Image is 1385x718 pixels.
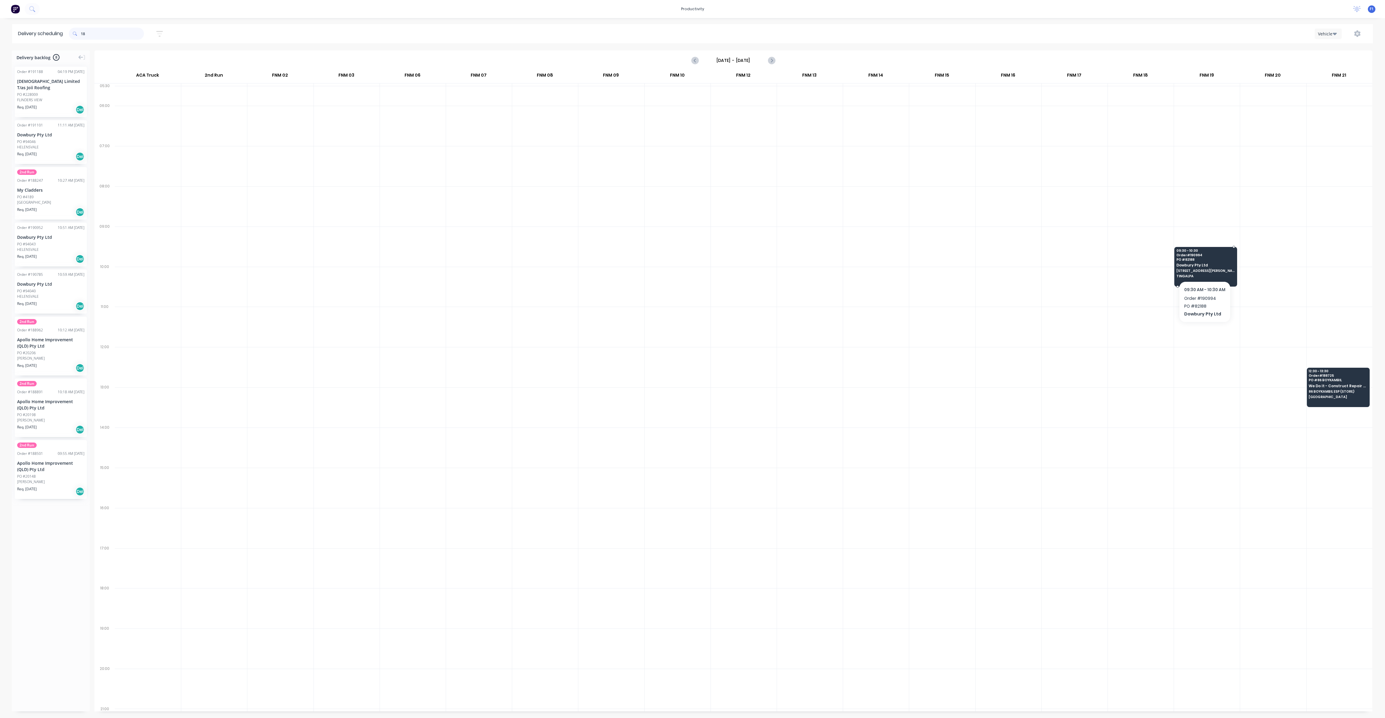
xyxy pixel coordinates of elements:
div: 05:30 [94,82,115,102]
span: TINGALPA [1176,274,1235,278]
div: 14:00 [94,424,115,464]
div: [PERSON_NAME] [17,356,84,361]
button: Vehicle [1315,29,1342,39]
div: Del [75,302,84,311]
div: 07:00 [94,142,115,183]
div: 20:00 [94,665,115,705]
div: Order # 191101 [17,123,43,128]
span: Order # 190994 [1176,253,1235,257]
div: 17:00 [94,545,115,585]
span: 2nd Run [17,443,37,448]
span: Req. [DATE] [17,151,37,157]
div: 10:18 AM [DATE] [58,389,84,395]
div: My Cladders [17,187,84,193]
div: Delivery scheduling [12,24,69,43]
span: Req. [DATE] [17,254,37,259]
div: FNM 21 [1306,70,1372,83]
div: FNM 06 [380,70,445,83]
div: PO #94040 [17,288,36,294]
div: FLINDERS VIEW [17,97,84,103]
div: Dowbury Pty Ltd [17,234,84,240]
div: Order # 188247 [17,178,43,183]
div: Order # 190952 [17,225,43,230]
div: [PERSON_NAME] [17,479,84,485]
div: 13:00 [94,384,115,424]
span: 2nd Run [17,319,37,324]
div: Dowbury Pty Ltd [17,132,84,138]
div: FNM 08 [512,70,578,83]
div: FNM 12 [711,70,776,83]
span: PO # 86 BOYKAMBIL [1309,378,1367,382]
div: Order # 188962 [17,327,43,333]
div: HELENSVALE [17,145,84,150]
div: Apollo Home Improvement (QLD) Pty Ltd [17,336,84,349]
div: Apollo Home Improvement (QLD) Pty Ltd [17,460,84,473]
span: [STREET_ADDRESS][PERSON_NAME] [1176,269,1235,272]
span: F1 [1370,6,1374,12]
div: FNM 07 [446,70,512,83]
div: PO #228009 [17,92,38,97]
div: FNM 09 [578,70,644,83]
span: We Do It - Construct Repair Maintain Pty Ltd [1309,384,1367,388]
img: Factory [11,5,20,14]
span: Req. [DATE] [17,301,37,306]
span: 86 BOYKAMBIL ESP (STORE) [1309,390,1367,393]
div: FNM 18 [1108,70,1173,83]
div: 10:59 AM [DATE] [58,272,84,277]
div: 12:00 [94,343,115,384]
div: Del [75,487,84,496]
div: Dowbury Pty Ltd [17,281,84,287]
span: Order # 188725 [1309,374,1367,377]
div: 21:00 [94,705,115,713]
div: Apollo Home Improvement (QLD) Pty Ltd [17,398,84,411]
div: FNM 14 [843,70,909,83]
div: PO #20206 [17,350,36,356]
span: Req. [DATE] [17,207,37,212]
span: Req. [DATE] [17,486,37,492]
div: Del [75,425,84,434]
span: 12:30 - 13:30 [1309,369,1367,373]
div: 08:00 [94,183,115,223]
span: Delivery backlog [17,54,50,61]
div: Order # 188501 [17,451,43,456]
div: FNM 13 [777,70,842,83]
div: [DEMOGRAPHIC_DATA] Limited T/as Joii Roofing [17,78,84,91]
div: [GEOGRAPHIC_DATA] [17,200,84,205]
div: ACA Truck [115,70,181,83]
span: 2nd Run [17,169,37,175]
div: FNM 16 [975,70,1041,83]
div: Del [75,254,84,263]
span: 09:30 - 10:30 [1176,249,1235,252]
div: PO #94046 [17,139,36,145]
div: Del [75,208,84,217]
div: 2nd Run [181,70,247,83]
div: Order # 190785 [17,272,43,277]
span: Req. [DATE] [17,424,37,430]
div: PO #4189 [17,194,34,200]
div: Vehicle [1318,31,1335,37]
div: 11:11 AM [DATE] [58,123,84,128]
div: [PERSON_NAME] [17,418,84,423]
span: [GEOGRAPHIC_DATA] [1309,395,1367,399]
div: productivity [678,5,707,14]
div: Order # 188891 [17,389,43,395]
div: 15:00 [94,464,115,504]
div: 09:55 AM [DATE] [58,451,84,456]
div: 06:00 [94,102,115,142]
div: 04:19 PM [DATE] [58,69,84,75]
div: 09:00 [94,223,115,263]
div: 16:00 [94,504,115,545]
div: FNM 20 [1240,70,1306,83]
div: HELENSVALE [17,294,84,299]
div: 11:00 [94,303,115,343]
div: FNM 19 [1174,70,1240,83]
div: 10:27 AM [DATE] [58,178,84,183]
div: Del [75,105,84,114]
div: FNM 03 [313,70,379,83]
div: Del [75,152,84,161]
div: HELENSVALE [17,247,84,252]
span: 8 [53,54,60,61]
span: 2nd Run [17,381,37,386]
span: Req. [DATE] [17,105,37,110]
div: 18:00 [94,585,115,625]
